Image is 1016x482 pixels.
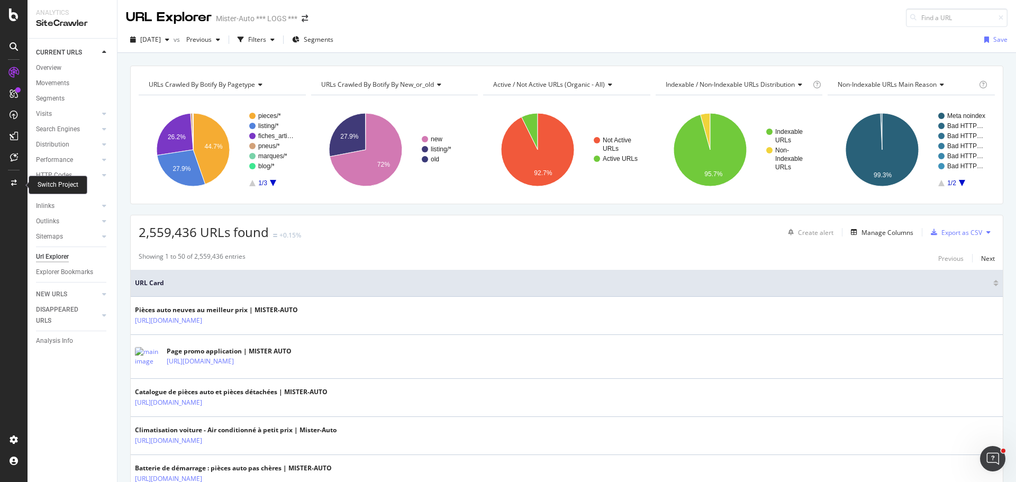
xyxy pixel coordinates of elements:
h4: URLs Crawled By Botify By new_or_old [319,76,469,93]
a: Overview [36,62,110,74]
text: 92.7% [534,169,552,177]
a: CURRENT URLS [36,47,99,58]
text: pneus/* [258,142,280,150]
span: Indexable / Non-Indexable URLs distribution [666,80,795,89]
span: 2025 Jul. 31st [140,35,161,44]
div: Sitemaps [36,231,63,242]
text: Non- [775,147,789,154]
text: 1/2 [948,179,957,187]
button: Previous [938,252,964,265]
div: Analytics [36,8,108,17]
text: URLs [775,137,791,144]
text: Bad HTTP… [947,132,983,140]
button: Manage Columns [847,226,913,239]
span: Previous [182,35,212,44]
span: Non-Indexable URLs Main Reason [838,80,937,89]
div: +0.15% [279,231,301,240]
a: Performance [36,154,99,166]
div: Switch Project [38,180,78,189]
div: Page promo application | MISTER AUTO [167,347,292,356]
h4: URLs Crawled By Botify By pagetype [147,76,296,93]
iframe: Intercom live chat [980,446,1005,471]
div: Inlinks [36,201,55,212]
text: Active URLs [603,155,638,162]
a: Inlinks [36,201,99,212]
div: Showing 1 to 50 of 2,559,436 entries [139,252,246,265]
div: URL Explorer [126,8,212,26]
a: Outlinks [36,216,99,227]
text: 27.9% [173,165,190,172]
a: [URL][DOMAIN_NAME] [167,356,234,367]
img: main image [135,347,161,366]
div: Search Engines [36,124,80,135]
button: Save [980,31,1008,48]
div: arrow-right-arrow-left [302,15,308,22]
text: Bad HTTP… [947,122,983,130]
div: Save [993,35,1008,44]
div: Create alert [798,228,833,237]
img: Equal [273,234,277,237]
text: URLs [603,145,619,152]
button: Export as CSV [927,224,982,241]
text: pieces/* [258,112,281,120]
text: fiches_arti… [258,132,294,140]
div: NEW URLS [36,289,67,300]
a: Search Engines [36,124,99,135]
text: 1/3 [258,179,267,187]
div: A chart. [828,104,993,196]
h4: Non-Indexable URLs Main Reason [836,76,977,93]
text: 99.3% [874,171,892,179]
div: Explorer Bookmarks [36,267,93,278]
a: Explorer Bookmarks [36,267,110,278]
a: Url Explorer [36,251,110,262]
button: Create alert [784,224,833,241]
span: Segments [304,35,333,44]
span: URL Card [135,278,991,288]
svg: A chart. [311,104,477,196]
svg: A chart. [139,104,304,196]
span: URLs Crawled By Botify By new_or_old [321,80,434,89]
div: Export as CSV [941,228,982,237]
h4: Active / Not Active URLs [491,76,641,93]
span: 2,559,436 URLs found [139,223,269,241]
span: URLs Crawled By Botify By pagetype [149,80,255,89]
a: Movements [36,78,110,89]
a: [URL][DOMAIN_NAME] [135,435,202,446]
a: DISAPPEARED URLS [36,304,99,326]
text: marques/* [258,152,287,160]
button: Previous [182,31,224,48]
div: HTTP Codes [36,170,72,181]
text: Meta noindex [947,112,985,120]
a: Analysis Info [36,335,110,347]
text: Bad HTTP… [947,152,983,160]
text: Indexable [775,128,803,135]
button: Filters [233,31,279,48]
text: new [431,135,442,143]
svg: A chart. [483,104,649,196]
input: Find a URL [906,8,1008,27]
text: 72% [377,161,389,168]
div: Visits [36,108,52,120]
text: Indexable [775,155,803,162]
div: Catalogue de pièces auto et pièces détachées | MISTER-AUTO [135,387,328,397]
h4: Indexable / Non-Indexable URLs Distribution [664,76,811,93]
text: 27.9% [340,133,358,140]
text: 44.7% [205,143,223,150]
div: Outlinks [36,216,59,227]
a: [URL][DOMAIN_NAME] [135,397,202,408]
div: Pièces auto neuves au meilleur prix | MISTER-AUTO [135,305,298,315]
a: [URL][DOMAIN_NAME] [135,315,202,326]
text: 26.2% [168,133,186,141]
div: SiteCrawler [36,17,108,30]
div: Next [981,254,995,263]
div: Analysis Info [36,335,73,347]
text: Bad HTTP… [947,162,983,170]
div: Movements [36,78,69,89]
text: listing/* [258,122,279,130]
div: Batterie de démarrage : pièces auto pas chères | MISTER-AUTO [135,463,332,473]
div: A chart. [656,104,821,196]
button: Segments [288,31,338,48]
div: DISAPPEARED URLS [36,304,89,326]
